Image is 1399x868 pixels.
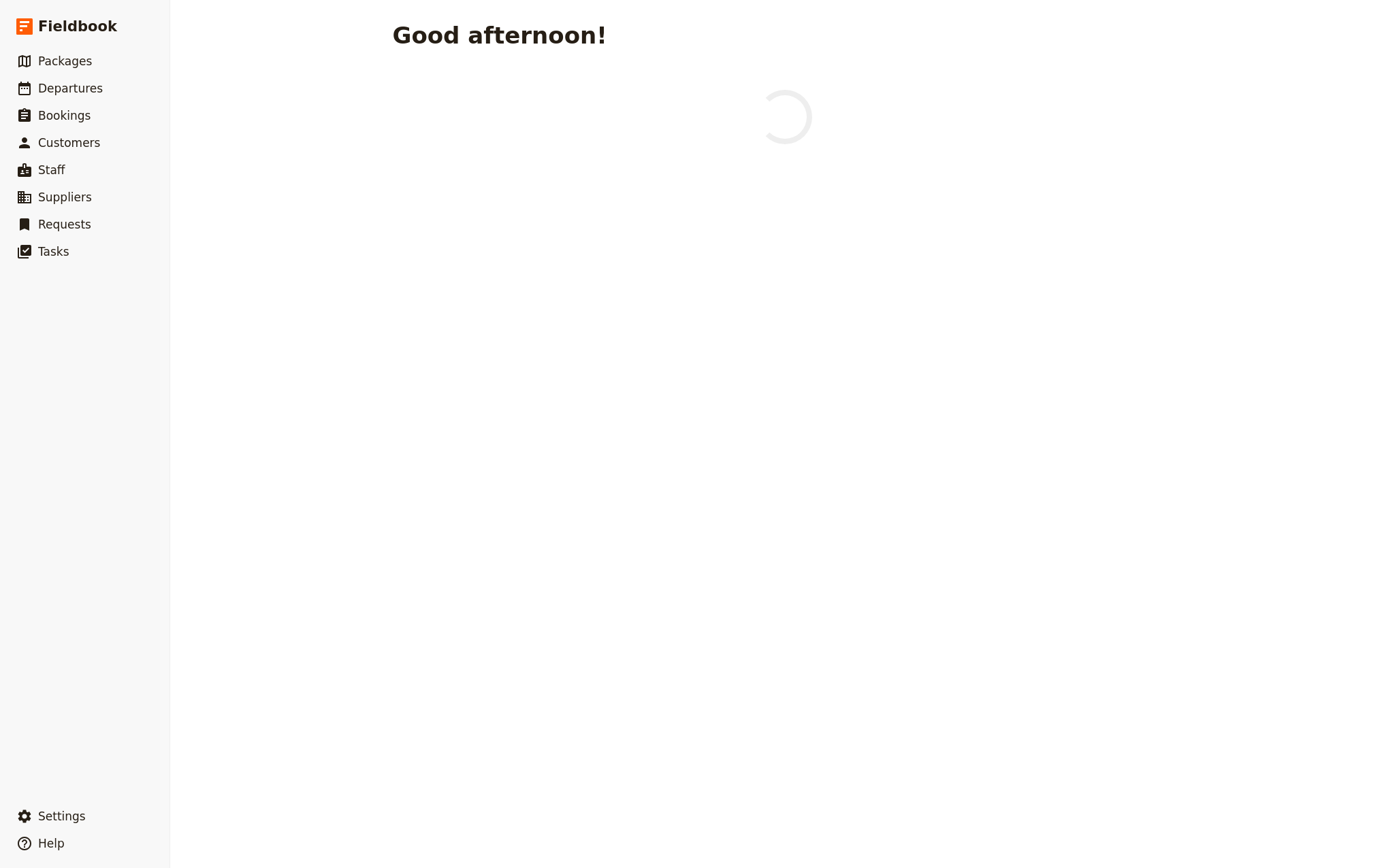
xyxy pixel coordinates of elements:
span: Tasks [38,245,69,258]
span: Customers [38,136,100,150]
span: Requests [38,218,91,231]
span: Fieldbook [38,16,117,37]
h1: Good afternoon! [393,22,607,49]
span: Suppliers [38,190,92,204]
span: Settings [38,809,86,823]
span: Departures [38,82,103,95]
span: Bookings [38,109,91,122]
span: Staff [38,163,65,177]
span: Help [38,837,65,850]
span: Packages [38,54,92,68]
